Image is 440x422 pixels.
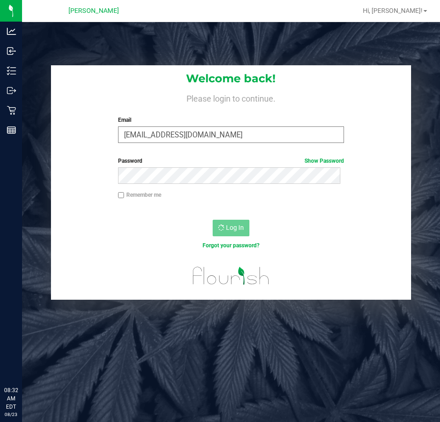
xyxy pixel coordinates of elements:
span: Hi, [PERSON_NAME]! [363,7,423,14]
inline-svg: Inbound [7,46,16,56]
h4: Please login to continue. [51,92,411,103]
inline-svg: Outbound [7,86,16,95]
inline-svg: Analytics [7,27,16,36]
a: Show Password [305,158,344,164]
inline-svg: Inventory [7,66,16,75]
inline-svg: Retail [7,106,16,115]
span: [PERSON_NAME] [68,7,119,15]
label: Remember me [118,191,161,199]
button: Log In [213,220,249,236]
img: flourish_logo.svg [186,259,276,292]
h1: Welcome back! [51,73,411,85]
span: Password [118,158,142,164]
inline-svg: Reports [7,125,16,135]
span: Log In [226,224,244,231]
input: Remember me [118,192,124,199]
p: 08/23 [4,411,18,418]
p: 08:32 AM EDT [4,386,18,411]
a: Forgot your password? [203,242,259,249]
label: Email [118,116,344,124]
